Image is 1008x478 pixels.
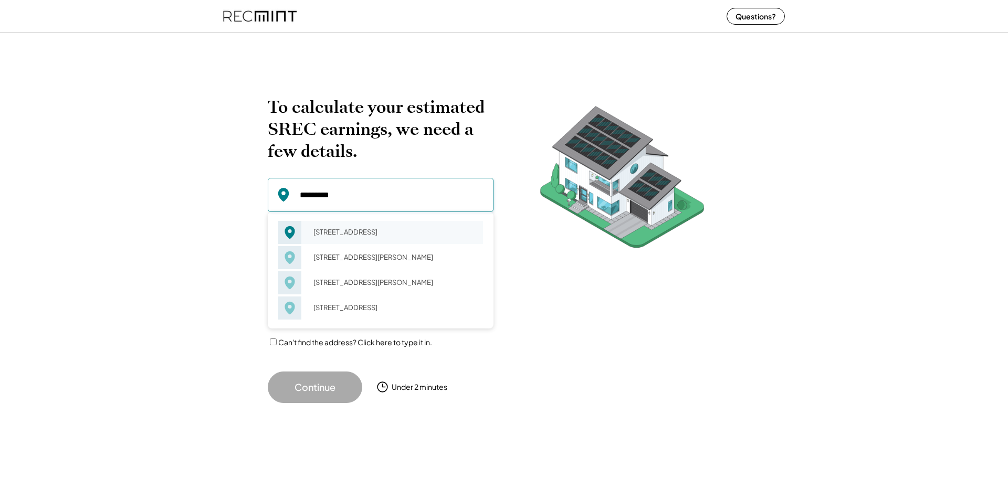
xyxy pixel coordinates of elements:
div: [STREET_ADDRESS] [307,225,483,239]
div: [STREET_ADDRESS][PERSON_NAME] [307,275,483,290]
div: [STREET_ADDRESS] [307,300,483,315]
label: Can't find the address? Click here to type it in. [278,337,432,347]
h2: To calculate your estimated SREC earnings, we need a few details. [268,96,493,162]
div: Under 2 minutes [392,382,447,392]
button: Continue [268,371,362,403]
div: [STREET_ADDRESS][PERSON_NAME] [307,250,483,264]
button: Questions? [727,8,785,25]
img: recmint-logotype%403x%20%281%29.jpeg [223,2,297,30]
img: RecMintArtboard%207.png [520,96,724,264]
